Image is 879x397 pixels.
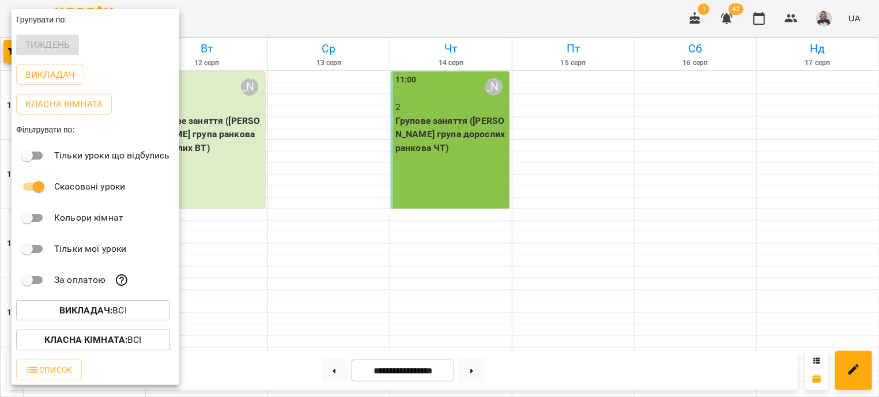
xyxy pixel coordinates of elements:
[25,68,75,82] p: Викладач
[59,304,127,317] p: Всі
[44,334,127,345] b: Класна кімната :
[16,330,170,350] button: Класна кімната:Всі
[44,333,142,347] p: Всі
[12,119,179,140] div: Фільтрувати по:
[59,305,112,316] b: Викладач :
[16,65,84,85] button: Викладач
[16,94,112,115] button: Класна кімната
[25,363,73,377] span: Список
[16,360,82,380] button: Список
[54,242,126,256] p: Тільки мої уроки
[25,97,103,111] p: Класна кімната
[16,300,170,321] button: Викладач:Всі
[54,180,125,194] p: Скасовані уроки
[54,273,105,287] p: За оплатою
[12,9,179,30] div: Групувати по:
[54,149,170,162] p: Тільки уроки що відбулись
[54,211,123,225] p: Кольори кімнат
